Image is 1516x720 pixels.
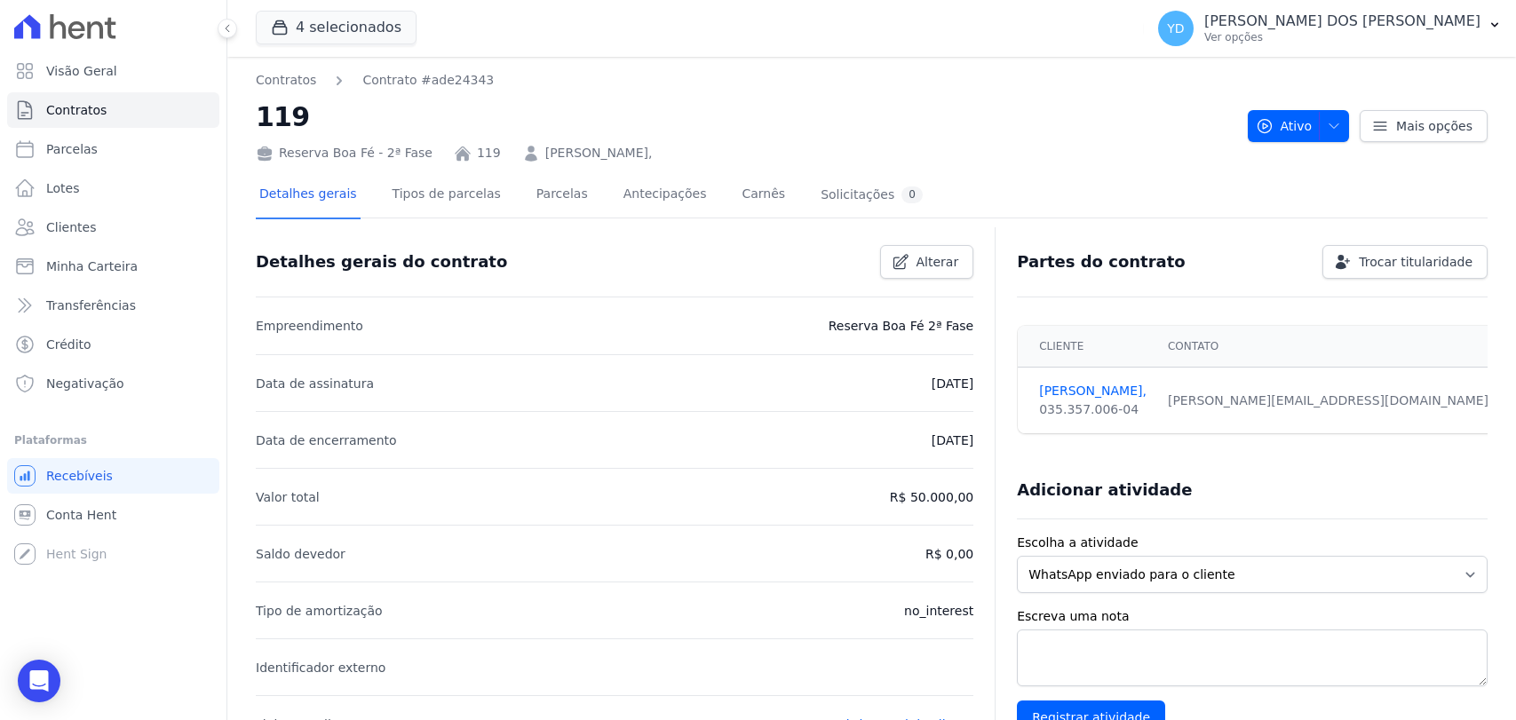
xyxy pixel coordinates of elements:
a: Solicitações0 [817,172,926,219]
span: Lotes [46,179,80,197]
a: 119 [477,144,501,162]
a: Transferências [7,288,219,323]
p: Data de assinatura [256,373,374,394]
p: Reserva Boa Fé 2ª Fase [829,315,973,336]
span: Contratos [46,101,107,119]
span: YD [1167,22,1184,35]
h3: Partes do contrato [1017,251,1186,273]
p: R$ 0,00 [925,543,973,565]
span: Alterar [917,253,959,271]
a: Contrato #ade24343 [362,71,494,90]
p: Data de encerramento [256,430,397,451]
a: Parcelas [533,172,591,219]
a: Lotes [7,170,219,206]
a: [PERSON_NAME], [545,144,653,162]
p: [DATE] [932,373,973,394]
h2: 119 [256,97,1234,137]
div: Open Intercom Messenger [18,660,60,702]
a: Conta Hent [7,497,219,533]
a: Trocar titularidade [1322,245,1488,279]
a: [PERSON_NAME], [1039,382,1147,400]
p: R$ 50.000,00 [890,487,973,508]
a: Minha Carteira [7,249,219,284]
a: Clientes [7,210,219,245]
a: Crédito [7,327,219,362]
a: Recebíveis [7,458,219,494]
p: [PERSON_NAME] DOS [PERSON_NAME] [1204,12,1480,30]
div: Reserva Boa Fé - 2ª Fase [256,144,433,162]
a: Parcelas [7,131,219,167]
p: Valor total [256,487,320,508]
a: Carnês [738,172,789,219]
a: Antecipações [620,172,710,219]
p: Identificador externo [256,657,385,678]
p: [DATE] [932,430,973,451]
div: Plataformas [14,430,212,451]
a: Negativação [7,366,219,401]
button: 4 selecionados [256,11,417,44]
label: Escreva uma nota [1017,607,1488,626]
button: Ativo [1248,110,1350,142]
span: Transferências [46,297,136,314]
span: Recebíveis [46,467,113,485]
p: no_interest [904,600,973,621]
span: Crédito [46,336,91,353]
span: Conta Hent [46,506,116,524]
h3: Adicionar atividade [1017,479,1192,501]
p: Saldo devedor [256,543,345,565]
div: 0 [901,186,923,203]
nav: Breadcrumb [256,71,494,90]
button: YD [PERSON_NAME] DOS [PERSON_NAME] Ver opções [1144,4,1516,53]
div: 035.357.006-04 [1039,400,1147,419]
h3: Detalhes gerais do contrato [256,251,507,273]
a: Detalhes gerais [256,172,361,219]
a: Alterar [880,245,974,279]
nav: Breadcrumb [256,71,1234,90]
div: Solicitações [821,186,923,203]
div: [PERSON_NAME][EMAIL_ADDRESS][DOMAIN_NAME] [1168,392,1506,410]
span: Negativação [46,375,124,392]
p: Tipo de amortização [256,600,383,621]
a: Visão Geral [7,53,219,89]
span: Minha Carteira [46,257,138,275]
p: Ver opções [1204,30,1480,44]
span: Trocar titularidade [1359,253,1472,271]
label: Escolha a atividade [1017,534,1488,552]
p: Empreendimento [256,315,363,336]
span: Mais opções [1396,117,1472,135]
span: Clientes [46,218,96,236]
th: Cliente [1018,326,1157,368]
span: Parcelas [46,140,98,158]
a: Mais opções [1360,110,1488,142]
a: Contratos [7,92,219,128]
span: Visão Geral [46,62,117,80]
a: Tipos de parcelas [389,172,504,219]
span: Ativo [1256,110,1313,142]
a: Contratos [256,71,316,90]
